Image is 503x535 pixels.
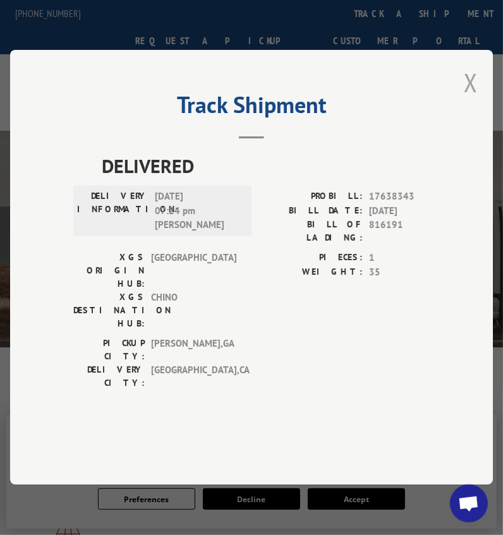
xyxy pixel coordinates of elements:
[102,152,452,181] span: DELIVERED
[263,219,363,245] label: BILL OF LADING:
[73,291,145,331] label: XGS DESTINATION HUB:
[151,291,236,331] span: CHINO
[263,265,363,280] label: WEIGHT:
[73,96,430,120] h2: Track Shipment
[263,251,363,266] label: PIECES:
[450,484,488,522] div: Open chat
[369,219,452,245] span: 816191
[369,251,452,266] span: 1
[369,190,452,205] span: 17638343
[464,66,478,99] button: Close modal
[263,190,363,205] label: PROBILL:
[73,364,145,390] label: DELIVERY CITY:
[369,265,452,280] span: 35
[155,190,240,233] span: [DATE] 07:24 pm [PERSON_NAME]
[369,204,452,219] span: [DATE]
[151,364,236,390] span: [GEOGRAPHIC_DATA] , CA
[263,204,363,219] label: BILL DATE:
[73,251,145,291] label: XGS ORIGIN HUB:
[151,337,236,364] span: [PERSON_NAME] , GA
[151,251,236,291] span: [GEOGRAPHIC_DATA]
[73,337,145,364] label: PICKUP CITY:
[77,190,148,233] label: DELIVERY INFORMATION:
